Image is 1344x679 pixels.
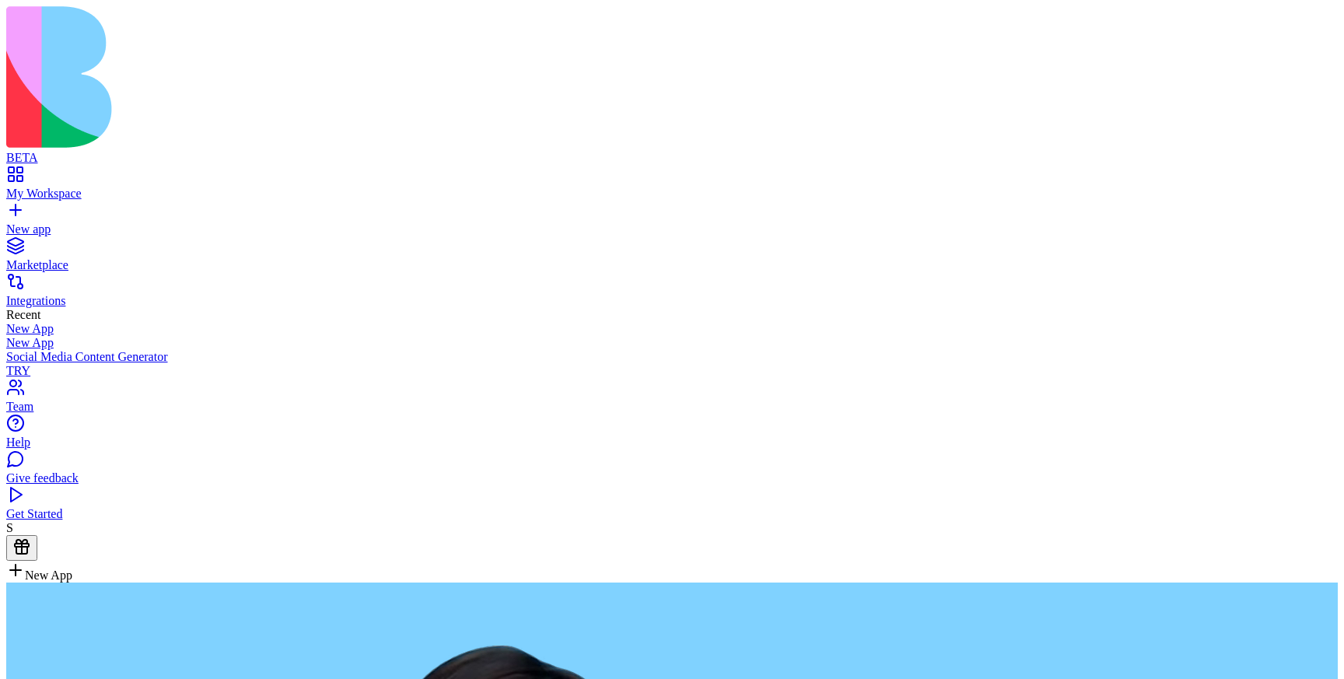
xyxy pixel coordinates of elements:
a: New app [6,208,1338,236]
div: Team [6,400,1338,414]
div: Integrations [6,294,1338,308]
a: Get Started [6,493,1338,521]
a: Help [6,422,1338,450]
a: Give feedback [6,457,1338,485]
div: Give feedback [6,471,1338,485]
span: New App [25,569,72,582]
div: My Workspace [6,187,1338,201]
a: My Workspace [6,173,1338,201]
a: Team [6,386,1338,414]
a: Social Media Content GeneratorTRY [6,350,1338,378]
span: Recent [6,308,40,321]
a: BETA [6,137,1338,165]
span: S [6,521,13,534]
div: Social Media Content Generator [6,350,1338,364]
a: New App [6,322,1338,336]
div: New app [6,222,1338,236]
div: Marketplace [6,258,1338,272]
a: New App [6,336,1338,350]
div: BETA [6,151,1338,165]
div: TRY [6,364,1338,378]
div: Get Started [6,507,1338,521]
a: Marketplace [6,244,1338,272]
div: Help [6,436,1338,450]
a: Integrations [6,280,1338,308]
img: logo [6,6,632,148]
